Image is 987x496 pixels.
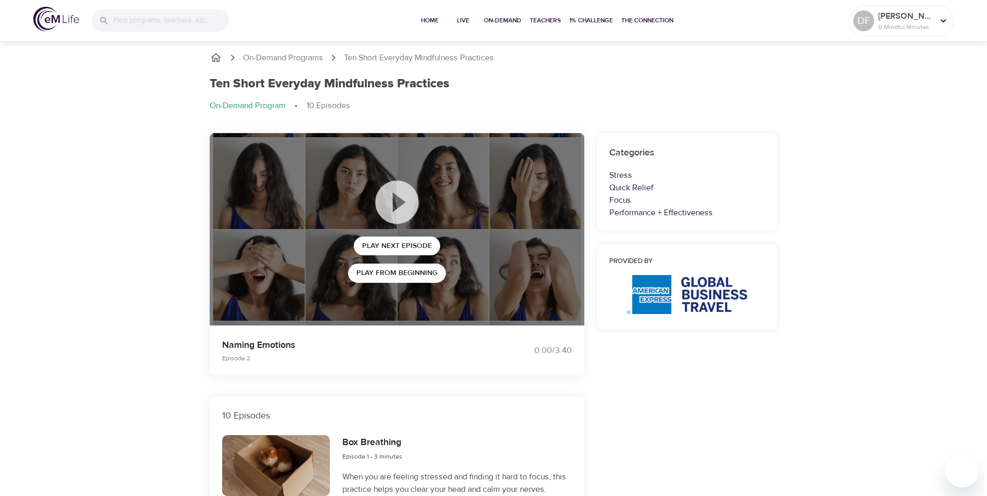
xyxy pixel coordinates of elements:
[609,169,765,181] p: Stress
[878,10,933,22] p: [PERSON_NAME]
[113,9,229,32] input: Find programs, teachers, etc...
[362,240,432,253] span: Play Next Episode
[609,146,765,161] h6: Categories
[210,100,286,112] p: On-Demand Program
[609,206,765,219] p: Performance + Effectiveness
[222,354,481,363] p: Episode 2
[210,51,778,64] nav: breadcrumb
[354,237,440,256] button: Play Next Episode
[621,15,673,26] span: The Connection
[945,454,979,488] iframe: Button to launch messaging window
[210,76,450,92] h1: Ten Short Everyday Mindfulness Practices
[494,345,572,357] div: 0:00 / 3:40
[853,10,874,31] div: DF
[627,275,747,314] img: AmEx%20GBT%20logo.png
[342,435,402,450] h6: Box Breathing
[878,22,933,32] p: 0 Mindful Minutes
[33,7,79,31] img: logo
[356,267,438,280] span: Play from beginning
[484,15,521,26] span: On-Demand
[222,409,572,423] p: 10 Episodes
[243,52,323,64] a: On-Demand Programs
[609,256,765,267] h6: Provided by
[306,100,350,112] p: 10 Episodes
[569,15,613,26] span: 1% Challenge
[530,15,561,26] span: Teachers
[222,338,481,352] p: Naming Emotions
[342,452,402,461] span: Episode 1 - 3 minutes
[451,15,476,26] span: Live
[609,181,765,194] p: Quick Relief
[609,194,765,206] p: Focus
[417,15,442,26] span: Home
[344,52,494,64] p: Ten Short Everyday Mindfulness Practices
[210,100,778,112] nav: breadcrumb
[342,471,571,495] p: When you are feeling stressed and finding it hard to focus, this practice helps you clear your he...
[348,264,446,283] button: Play from beginning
